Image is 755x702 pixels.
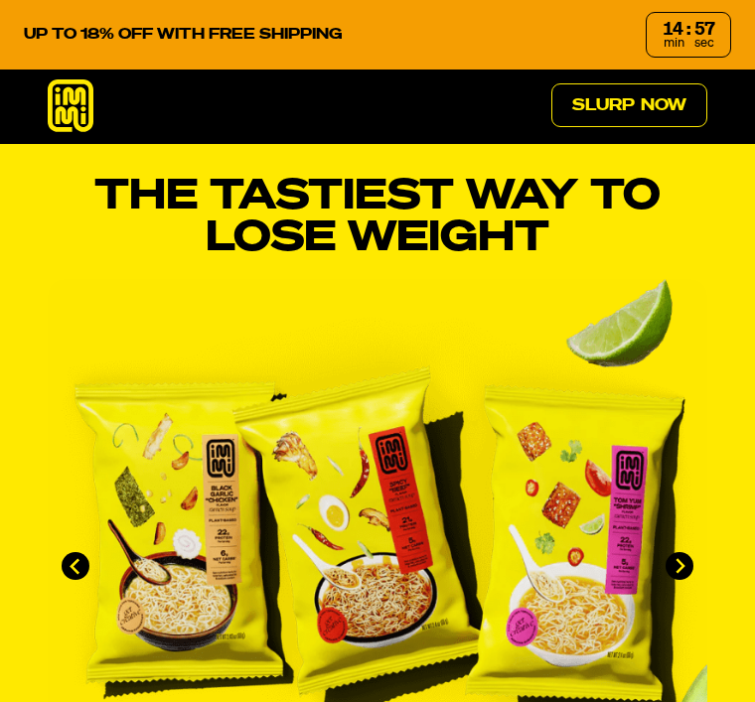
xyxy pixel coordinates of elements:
span: min [664,37,684,50]
button: Go to last slide [62,552,89,580]
div: 57 [694,21,714,39]
h1: THE TASTIEST WAY TO LOSE WEIGHT [48,176,707,259]
div: 14 [663,21,682,39]
a: Slurp Now [551,83,707,127]
button: Next slide [666,552,693,580]
div: : [686,21,690,39]
p: UP TO 18% OFF WITH FREE SHIPPING [24,26,343,44]
span: sec [694,37,714,50]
